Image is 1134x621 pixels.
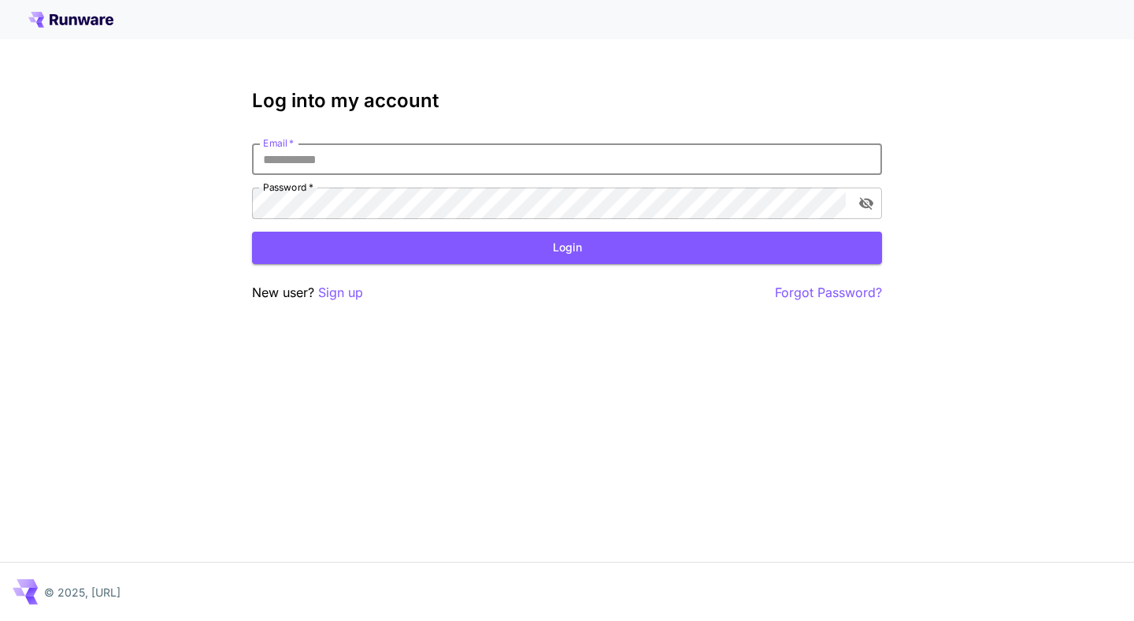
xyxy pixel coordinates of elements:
[263,180,313,194] label: Password
[252,232,882,264] button: Login
[263,136,294,150] label: Email
[318,283,363,303] button: Sign up
[44,584,120,601] p: © 2025, [URL]
[852,189,880,218] button: toggle password visibility
[775,283,882,303] button: Forgot Password?
[252,283,363,303] p: New user?
[252,90,882,112] h3: Log into my account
